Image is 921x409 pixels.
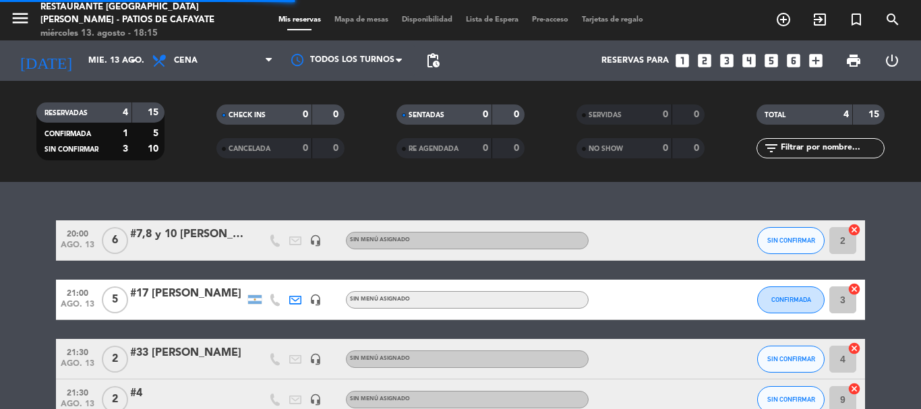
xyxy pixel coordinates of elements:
i: add_box [807,52,825,69]
i: exit_to_app [812,11,828,28]
span: CANCELADA [229,146,270,152]
strong: 0 [694,110,702,119]
button: SIN CONFIRMAR [757,227,825,254]
i: headset_mic [309,394,322,406]
strong: 4 [123,108,128,117]
i: cancel [848,382,861,396]
div: #7,8 y 10 [PERSON_NAME] [130,226,245,243]
span: SIN CONFIRMAR [767,396,815,403]
span: 21:30 [61,344,94,359]
i: [DATE] [10,46,82,75]
i: menu [10,8,30,28]
strong: 0 [483,110,488,119]
i: looks_one [674,52,691,69]
i: turned_in_not [848,11,864,28]
span: ago. 13 [61,300,94,315]
strong: 0 [483,144,488,153]
input: Filtrar por nombre... [779,141,884,156]
i: filter_list [763,140,779,156]
strong: 0 [303,144,308,153]
span: Mis reservas [272,16,328,24]
strong: 15 [148,108,161,117]
span: TOTAL [765,112,785,119]
span: Lista de Espera [459,16,525,24]
span: SERVIDAS [589,112,622,119]
span: pending_actions [425,53,441,69]
i: power_settings_new [884,53,900,69]
span: Disponibilidad [395,16,459,24]
strong: 0 [333,110,341,119]
strong: 0 [303,110,308,119]
span: Tarjetas de regalo [575,16,650,24]
span: ago. 13 [61,359,94,375]
span: Sin menú asignado [350,396,410,402]
i: arrow_drop_down [125,53,142,69]
span: 21:30 [61,384,94,400]
span: SIN CONFIRMAR [44,146,98,153]
strong: 15 [868,110,882,119]
span: Cena [174,56,198,65]
button: SIN CONFIRMAR [757,346,825,373]
span: 6 [102,227,128,254]
span: CONFIRMADA [44,131,91,137]
strong: 0 [333,144,341,153]
span: SENTADAS [409,112,444,119]
strong: 0 [663,144,668,153]
span: Sin menú asignado [350,296,410,302]
span: RESERVADAS [44,110,88,117]
i: headset_mic [309,353,322,365]
button: menu [10,8,30,33]
i: looks_3 [718,52,736,69]
i: headset_mic [309,234,322,247]
i: headset_mic [309,294,322,306]
span: 21:00 [61,284,94,300]
i: cancel [848,342,861,355]
strong: 0 [514,110,522,119]
span: SIN CONFIRMAR [767,237,815,244]
span: ago. 13 [61,241,94,256]
span: SIN CONFIRMAR [767,355,815,363]
strong: 0 [514,144,522,153]
strong: 10 [148,144,161,154]
i: looks_5 [763,52,780,69]
span: 20:00 [61,225,94,241]
span: Sin menú asignado [350,356,410,361]
span: Mapa de mesas [328,16,395,24]
div: #17 [PERSON_NAME] [130,285,245,303]
strong: 0 [694,144,702,153]
span: CONFIRMADA [771,296,811,303]
div: miércoles 13. agosto - 18:15 [40,27,220,40]
strong: 4 [843,110,849,119]
i: looks_two [696,52,713,69]
span: CHECK INS [229,112,266,119]
span: Sin menú asignado [350,237,410,243]
div: Restaurante [GEOGRAPHIC_DATA][PERSON_NAME] - Patios de Cafayate [40,1,220,27]
i: cancel [848,282,861,296]
div: #4 [130,385,245,402]
span: RE AGENDADA [409,146,458,152]
span: Reservas para [601,56,669,65]
span: 5 [102,286,128,313]
span: 2 [102,346,128,373]
span: Pre-acceso [525,16,575,24]
div: #33 [PERSON_NAME] [130,344,245,362]
div: LOG OUT [872,40,911,81]
i: search [885,11,901,28]
i: looks_4 [740,52,758,69]
button: CONFIRMADA [757,286,825,313]
strong: 1 [123,129,128,138]
i: cancel [848,223,861,237]
i: add_circle_outline [775,11,792,28]
i: looks_6 [785,52,802,69]
span: print [845,53,862,69]
strong: 0 [663,110,668,119]
span: NO SHOW [589,146,623,152]
strong: 3 [123,144,128,154]
strong: 5 [153,129,161,138]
